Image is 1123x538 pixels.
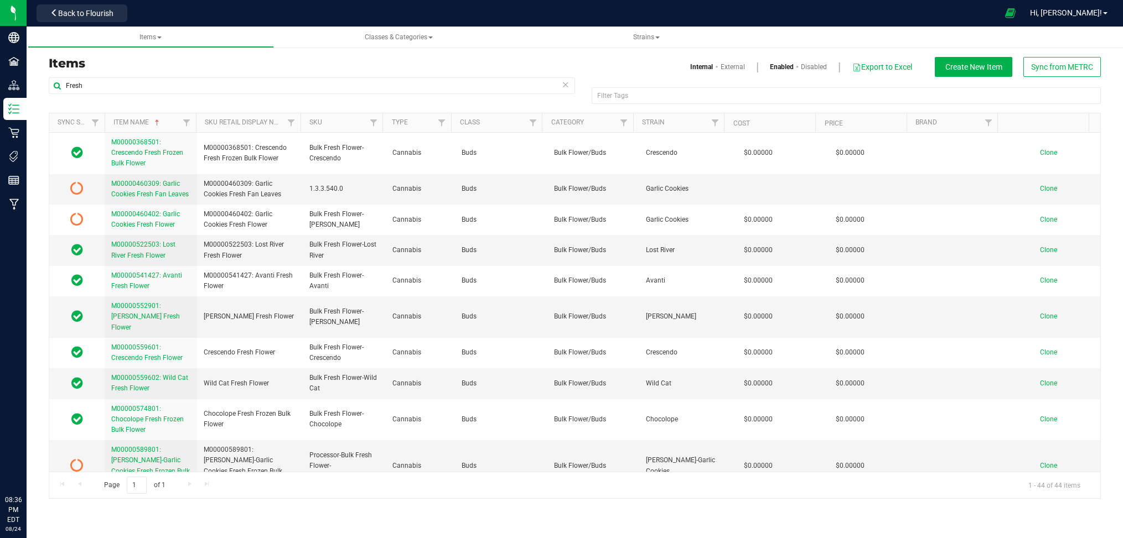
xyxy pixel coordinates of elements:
[830,375,870,391] span: $0.00000
[1040,276,1057,284] span: Clone
[111,209,190,230] a: M00000460402: Garlic Cookies Fresh Flower
[111,270,190,291] a: M00000541427: Avanti Fresh Flower
[204,311,294,322] span: [PERSON_NAME] Fresh Flower
[309,239,379,260] span: Bulk Fresh Flower-Lost River
[111,343,183,362] span: M00000559601: Crescendo Fresh Flower
[738,375,778,391] span: $0.00000
[111,239,190,260] a: M00000522503: Lost River Fresh Flower
[204,445,297,487] span: M00000589801: [PERSON_NAME]-Garlic Cookies Fresh Frozen Bulk Flower-Processor
[554,378,633,389] span: Bulk Flower/Buds
[71,145,83,160] span: In Sync
[830,309,870,325] span: $0.00000
[71,411,83,427] span: In Sync
[646,148,725,158] span: Crescendo
[554,414,633,425] span: Bulk Flower/Buds
[111,374,188,392] span: M00000559602: Wild Cat Fresh Flower
[945,62,1002,71] span: Create New Item
[1040,348,1068,356] a: Clone
[392,461,448,471] span: Cannabis
[111,210,180,228] span: M00000460402: Garlic Cookies Fresh Flower
[935,57,1012,77] button: Create New Item
[392,118,408,126] a: Type
[554,245,633,255] span: Bulk Flower/Buds
[364,113,382,132] a: Filter
[111,446,190,485] span: M00000589801: [PERSON_NAME]-Garlic Cookies Fresh Frozen Bulk Flower-Processor
[979,113,997,132] a: Filter
[738,309,778,325] span: $0.00000
[309,270,379,291] span: Bulk Fresh Flower- Avanti
[1040,276,1068,284] a: Clone
[111,342,190,363] a: M00000559601: Crescendo Fresh Flower
[70,212,84,227] span: Pending Sync
[70,458,84,473] span: Pending Sync
[58,9,113,18] span: Back to Flourish
[309,450,379,482] span: Processor-Bulk Fresh Flower-[PERSON_NAME]
[392,275,448,286] span: Cannabis
[392,378,448,389] span: Cannabis
[1031,62,1093,71] span: Sync from METRC
[8,151,19,162] inline-svg: Tags
[646,414,725,425] span: Chocolope
[71,309,83,324] span: In Sync
[1030,8,1102,17] span: Hi, [PERSON_NAME]!
[462,245,541,255] span: Buds
[462,148,541,158] span: Buds
[111,405,184,433] span: M00000574801: Chocolope Fresh Frozen Bulk Flower
[646,184,725,194] span: Garlic Cookies
[95,477,174,494] span: Page of 1
[1040,185,1068,192] a: Clone
[1040,415,1068,423] a: Clone
[554,148,633,158] span: Bulk Flower/Buds
[309,342,379,363] span: Bulk Fresh Flower- Crescendo
[282,113,301,132] a: Filter
[1040,246,1068,254] a: Clone
[1023,57,1101,77] button: Sync from METRC
[554,215,633,225] span: Bulk Flower/Buds
[204,270,297,291] span: M00000541427: Avanti Fresh Flower
[554,275,633,286] span: Bulk Flower/Buds
[365,33,433,41] span: Classes & Categories
[1040,185,1057,192] span: Clone
[462,311,541,322] span: Buds
[111,137,190,169] a: M00000368501: Crescendo Fresh Frozen Bulk Flower
[309,409,379,430] span: Bulk Fresh Flower-Chocolope
[706,113,724,132] a: Filter
[392,311,448,322] span: Cannabis
[462,461,541,471] span: Buds
[721,62,745,72] a: External
[1040,379,1057,387] span: Clone
[111,179,190,200] a: M00000460309: Garlic Cookies Fresh Fan Leaves
[462,184,541,194] span: Buds
[462,347,541,358] span: Buds
[830,242,870,258] span: $0.00000
[738,458,778,474] span: $0.00000
[204,143,297,164] span: M00000368501: Crescendo Fresh Frozen Bulk Flower
[1040,312,1057,320] span: Clone
[738,273,778,289] span: $0.00000
[633,33,660,41] span: Strains
[139,33,162,41] span: Items
[309,118,322,126] a: SKU
[204,239,297,260] span: M00000522503: Lost River Fresh Flower
[392,245,448,255] span: Cannabis
[646,215,725,225] span: Garlic Cookies
[204,347,275,358] span: Crescendo Fresh Flower
[8,80,19,91] inline-svg: Distribution
[554,347,633,358] span: Bulk Flower/Buds
[309,184,379,194] span: 1.3.3.540.0
[646,455,725,476] span: [PERSON_NAME]-Garlic Cookies
[830,212,870,228] span: $0.00000
[111,373,190,394] a: M00000559602: Wild Cat Fresh Flower
[111,404,190,436] a: M00000574801: Chocolope Fresh Frozen Bulk Flower
[462,275,541,286] span: Buds
[646,378,725,389] span: Wild Cat
[204,209,297,230] span: M00000460402: Garlic Cookies Fresh Flower
[8,32,19,43] inline-svg: Company
[554,311,633,322] span: Bulk Flower/Buds
[830,344,870,361] span: $0.00000
[801,62,827,72] a: Disabled
[111,445,190,487] a: M00000589801: [PERSON_NAME]-Garlic Cookies Fresh Frozen Bulk Flower-Processor
[646,311,725,322] span: [PERSON_NAME]
[738,145,778,161] span: $0.00000
[8,103,19,114] inline-svg: Inventory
